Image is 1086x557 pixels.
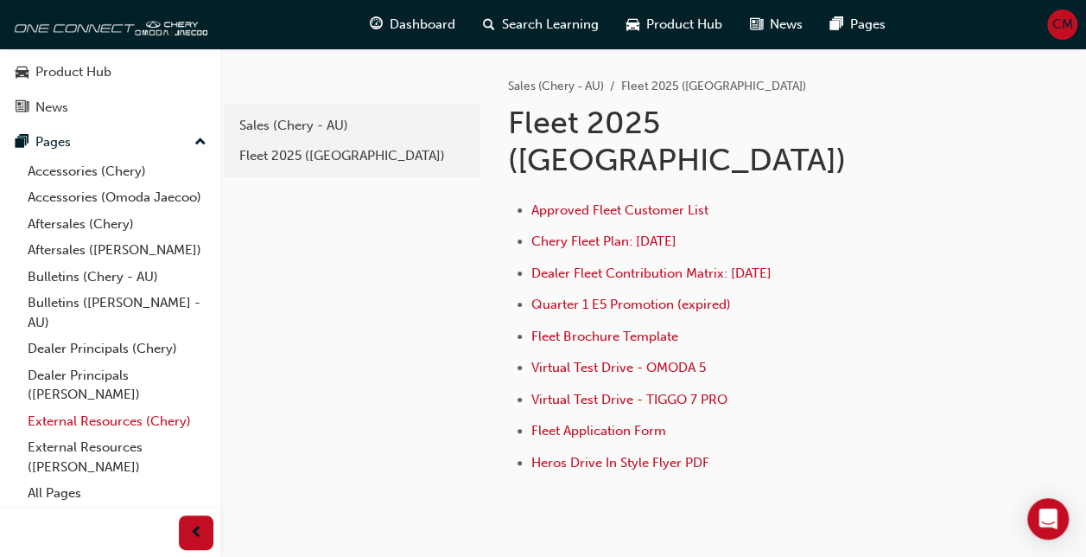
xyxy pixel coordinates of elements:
[850,15,886,35] span: Pages
[239,146,465,166] div: Fleet 2025 ([GEOGRAPHIC_DATA])
[21,336,213,362] a: Dealer Principals (Chery)
[531,202,708,218] a: Approved Fleet Customer List
[21,408,213,435] a: External Resources (Chery)
[531,392,727,407] a: Virtual Test Drive - TIGGO 7 PRO
[21,264,213,291] a: Bulletins (Chery - AU)
[531,266,772,281] a: Dealer Fleet Contribution Matrix: [DATE]
[9,7,207,42] img: oneconnect
[770,15,803,35] span: News
[35,132,71,152] div: Pages
[231,111,473,141] a: Sales (Chery - AU)
[21,184,213,211] a: Accessories (Omoda Jaecoo)
[531,329,678,344] a: Fleet Brochure Template
[7,92,213,124] a: News
[190,522,203,544] span: prev-icon
[390,15,455,35] span: Dashboard
[194,131,206,154] span: up-icon
[16,65,29,80] span: car-icon
[21,480,213,507] a: All Pages
[830,14,843,35] span: pages-icon
[469,7,613,42] a: search-iconSearch Learning
[21,362,213,408] a: Dealer Principals ([PERSON_NAME])
[21,211,213,238] a: Aftersales (Chery)
[1047,10,1077,40] button: CM
[531,423,666,439] a: Fleet Application Form
[21,434,213,480] a: External Resources ([PERSON_NAME])
[7,56,213,88] a: Product Hub
[508,104,955,179] h1: Fleet 2025 ([GEOGRAPHIC_DATA])
[16,100,29,116] span: news-icon
[531,360,706,375] a: Virtual Test Drive - OMODA 5
[508,79,604,93] a: Sales (Chery - AU)
[613,7,736,42] a: car-iconProduct Hub
[750,14,763,35] span: news-icon
[21,290,213,336] a: Bulletins ([PERSON_NAME] - AU)
[531,234,676,249] a: Chery Fleet Plan: [DATE]
[736,7,816,42] a: news-iconNews
[16,135,29,150] span: pages-icon
[370,14,383,35] span: guage-icon
[531,455,709,471] a: Heros Drive In Style Flyer PDF
[21,237,213,264] a: Aftersales ([PERSON_NAME])
[1027,498,1069,540] div: Open Intercom Messenger
[35,98,68,118] div: News
[531,297,731,312] a: Quarter 1 E5 Promotion (expired)
[502,15,599,35] span: Search Learning
[356,7,469,42] a: guage-iconDashboard
[231,141,473,171] a: Fleet 2025 ([GEOGRAPHIC_DATA])
[35,62,111,82] div: Product Hub
[483,14,495,35] span: search-icon
[7,126,213,158] button: Pages
[239,116,465,136] div: Sales (Chery - AU)
[621,77,806,97] li: Fleet 2025 ([GEOGRAPHIC_DATA])
[1052,15,1073,35] span: CM
[646,15,722,35] span: Product Hub
[21,158,213,185] a: Accessories (Chery)
[816,7,899,42] a: pages-iconPages
[626,14,639,35] span: car-icon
